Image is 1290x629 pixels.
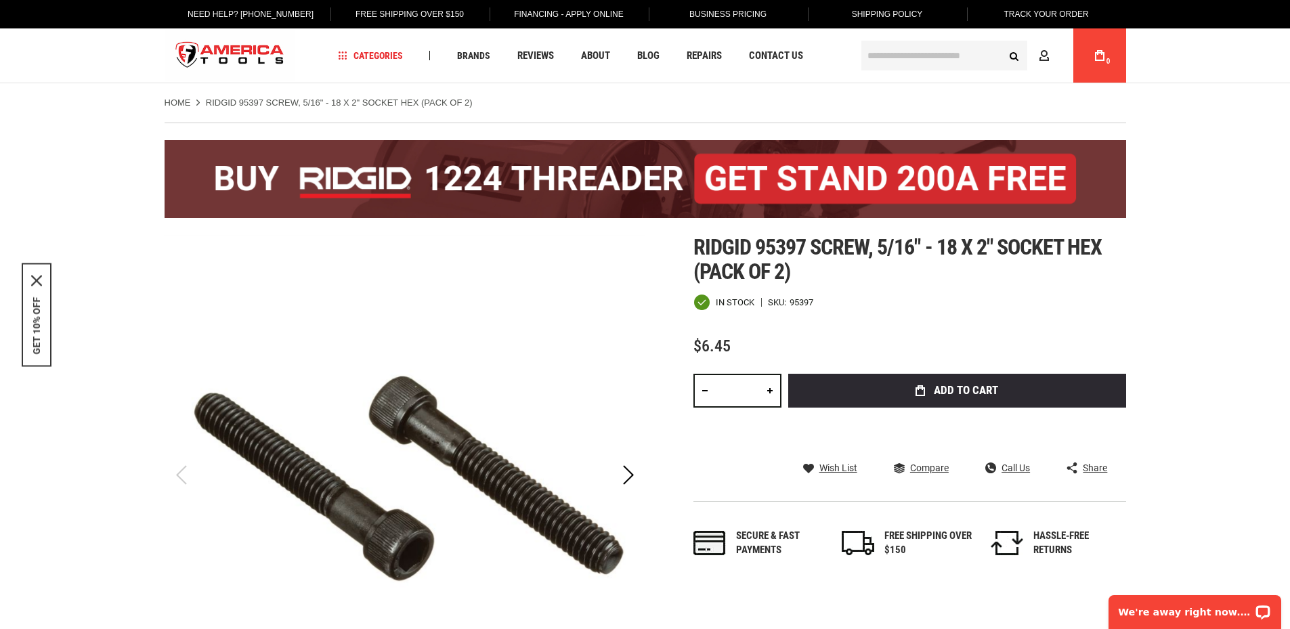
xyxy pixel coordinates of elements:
[165,97,191,109] a: Home
[894,462,949,474] a: Compare
[1083,463,1107,473] span: Share
[716,298,754,307] span: In stock
[451,47,496,65] a: Brands
[581,51,610,61] span: About
[338,51,403,60] span: Categories
[1002,43,1027,68] button: Search
[165,30,296,81] img: America Tools
[31,275,42,286] svg: close icon
[511,47,560,65] a: Reviews
[693,294,754,311] div: Availability
[803,462,857,474] a: Wish List
[457,51,490,60] span: Brands
[693,234,1102,284] span: Ridgid 95397 screw, 5/16" - 18 x 2" socket hex (pack of 2)
[884,529,972,558] div: FREE SHIPPING OVER $150
[1033,529,1121,558] div: HASSLE-FREE RETURNS
[749,51,803,61] span: Contact Us
[991,531,1023,555] img: returns
[1100,586,1290,629] iframe: LiveChat chat widget
[687,51,722,61] span: Repairs
[31,275,42,286] button: Close
[852,9,923,19] span: Shipping Policy
[786,412,1129,451] iframe: Secure express checkout frame
[631,47,666,65] a: Blog
[332,47,409,65] a: Categories
[206,97,473,108] strong: RIDGID 95397 SCREW, 5/16" - 18 X 2" SOCKET HEX (PACK OF 2)
[517,51,554,61] span: Reviews
[1087,28,1113,83] a: 0
[743,47,809,65] a: Contact Us
[31,297,42,354] button: GET 10% OFF
[788,374,1126,408] button: Add to Cart
[575,47,616,65] a: About
[910,463,949,473] span: Compare
[165,30,296,81] a: store logo
[1002,463,1030,473] span: Call Us
[934,385,998,396] span: Add to Cart
[768,298,790,307] strong: SKU
[736,529,824,558] div: Secure & fast payments
[165,140,1126,218] img: BOGO: Buy the RIDGID® 1224 Threader (26092), get the 92467 200A Stand FREE!
[681,47,728,65] a: Repairs
[693,337,731,355] span: $6.45
[985,462,1030,474] a: Call Us
[637,51,660,61] span: Blog
[819,463,857,473] span: Wish List
[693,531,726,555] img: payments
[790,298,813,307] div: 95397
[1106,58,1111,65] span: 0
[842,531,874,555] img: shipping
